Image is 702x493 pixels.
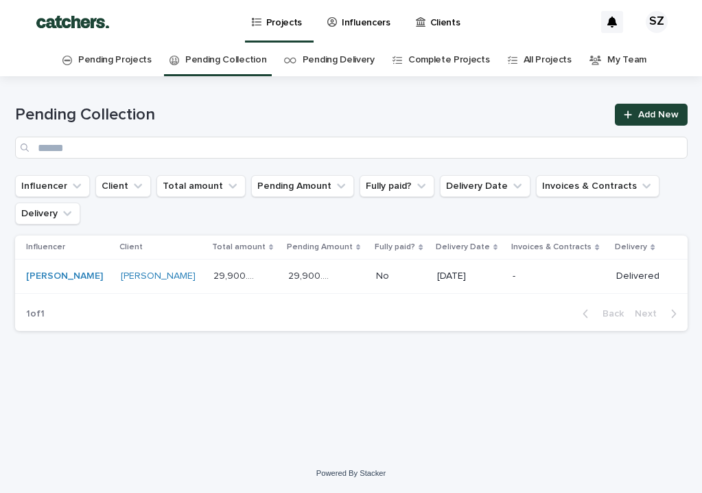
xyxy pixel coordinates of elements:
[607,44,646,76] a: My Team
[638,110,679,119] span: Add New
[408,44,490,76] a: Complete Projects
[15,297,56,331] p: 1 of 1
[594,309,624,319] span: Back
[536,175,659,197] button: Invoices & Contracts
[95,175,151,197] button: Client
[303,44,375,76] a: Pending Delivery
[615,240,647,255] p: Delivery
[572,308,629,320] button: Back
[26,240,65,255] p: Influencer
[119,240,143,255] p: Client
[376,268,392,282] p: No
[15,137,688,159] input: Search
[156,175,246,197] button: Total amount
[629,308,688,320] button: Next
[26,271,103,282] a: [PERSON_NAME]
[635,309,665,319] span: Next
[288,268,334,282] p: 29,900.00
[436,240,490,255] p: Delivery Date
[27,8,118,36] img: BTdGiKtkTjWbRbtFPD8W
[316,469,386,477] a: Powered By Stacker
[15,260,688,294] tr: [PERSON_NAME] [PERSON_NAME] 29,900.0029,900.00 29,900.0029,900.00 NoNo [DATE]-Delivered
[375,240,415,255] p: Fully paid?
[213,268,259,282] p: 29,900.00
[440,175,530,197] button: Delivery Date
[212,240,266,255] p: Total amount
[121,271,196,282] a: [PERSON_NAME]
[15,105,607,125] h1: Pending Collection
[524,44,572,76] a: All Projects
[251,175,354,197] button: Pending Amount
[287,240,353,255] p: Pending Amount
[78,44,152,76] a: Pending Projects
[646,11,668,33] div: SZ
[615,104,687,126] a: Add New
[15,203,80,225] button: Delivery
[511,240,592,255] p: Invoices & Contracts
[616,271,665,282] p: Delivered
[15,175,90,197] button: Influencer
[513,271,598,282] p: -
[185,44,266,76] a: Pending Collection
[360,175,434,197] button: Fully paid?
[437,271,502,282] p: [DATE]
